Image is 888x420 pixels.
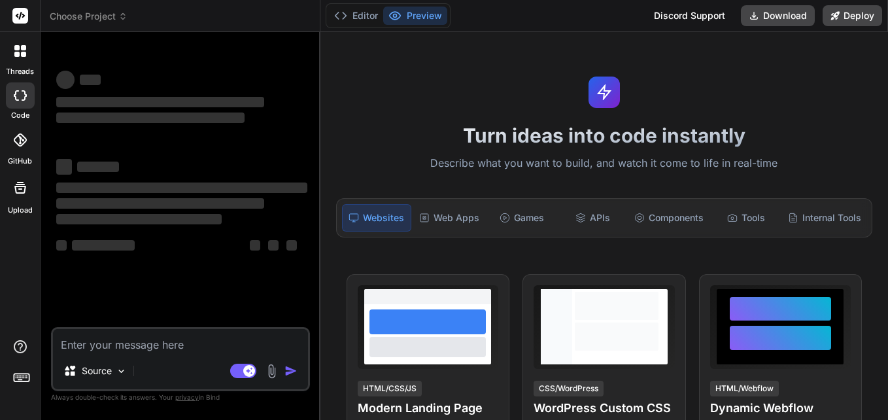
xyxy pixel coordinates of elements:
[823,5,882,26] button: Deploy
[534,381,604,396] div: CSS/WordPress
[268,240,279,251] span: ‌
[534,399,674,417] h4: WordPress Custom CSS
[11,110,29,121] label: code
[77,162,119,172] span: ‌
[629,204,709,232] div: Components
[56,198,264,209] span: ‌
[72,240,135,251] span: ‌
[56,159,72,175] span: ‌
[328,155,880,172] p: Describe what you want to build, and watch it come to life in real-time
[286,240,297,251] span: ‌
[56,71,75,89] span: ‌
[710,381,779,396] div: HTML/Webflow
[329,7,383,25] button: Editor
[558,204,627,232] div: APIs
[50,10,128,23] span: Choose Project
[250,240,260,251] span: ‌
[80,75,101,85] span: ‌
[342,204,412,232] div: Websites
[56,97,264,107] span: ‌
[175,393,199,401] span: privacy
[264,364,279,379] img: attachment
[82,364,112,377] p: Source
[358,399,498,417] h4: Modern Landing Page
[741,5,815,26] button: Download
[414,204,485,232] div: Web Apps
[646,5,733,26] div: Discord Support
[8,205,33,216] label: Upload
[56,214,222,224] span: ‌
[284,364,298,377] img: icon
[383,7,447,25] button: Preview
[56,240,67,251] span: ‌
[328,124,880,147] h1: Turn ideas into code instantly
[56,183,307,193] span: ‌
[711,204,780,232] div: Tools
[358,381,422,396] div: HTML/CSS/JS
[51,391,310,404] p: Always double-check its answers. Your in Bind
[487,204,556,232] div: Games
[8,156,32,167] label: GitHub
[6,66,34,77] label: threads
[783,204,866,232] div: Internal Tools
[116,366,127,377] img: Pick Models
[56,113,245,123] span: ‌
